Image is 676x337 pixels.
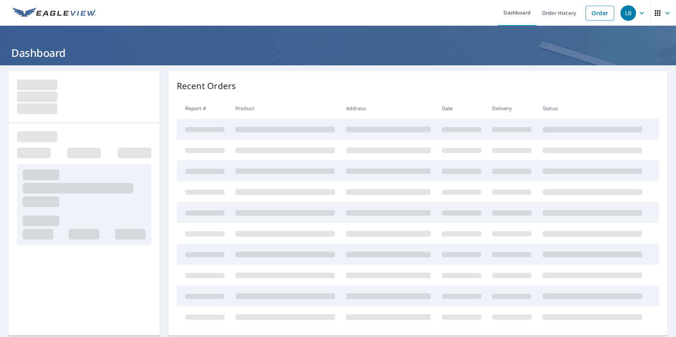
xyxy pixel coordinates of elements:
div: LB [620,5,636,21]
th: Delivery [486,98,537,119]
th: Date [436,98,487,119]
th: Status [537,98,648,119]
th: Report # [177,98,230,119]
img: EV Logo [13,8,96,18]
th: Product [230,98,340,119]
h1: Dashboard [8,46,668,60]
th: Address [340,98,436,119]
a: Order [585,6,614,20]
p: Recent Orders [177,79,236,92]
